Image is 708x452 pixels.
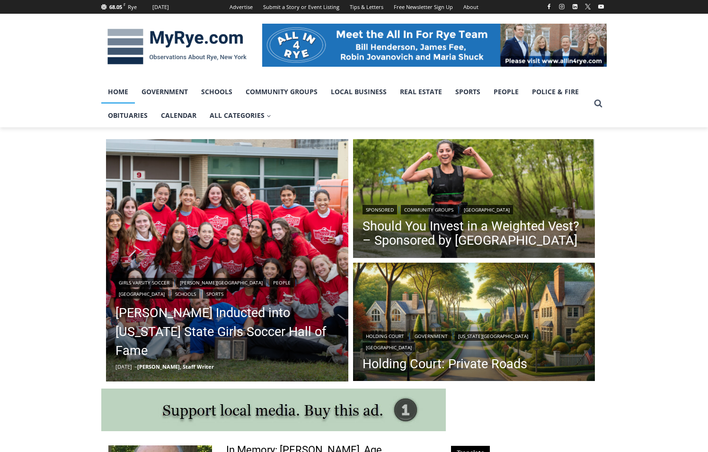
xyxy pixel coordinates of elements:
a: Facebook [543,1,555,12]
a: Schools [172,289,199,299]
a: Linkedin [569,1,581,12]
a: Government [411,331,451,341]
a: Sports [449,80,487,104]
img: support local media, buy this ad [101,389,446,431]
a: People [270,278,294,287]
div: [DATE] [152,3,169,11]
a: Police & Fire [525,80,585,104]
a: Sports [203,289,227,299]
a: Local Business [324,80,393,104]
a: Read More Should You Invest in a Weighted Vest? – Sponsored by White Plains Hospital [353,139,595,260]
a: [US_STATE][GEOGRAPHIC_DATA] [455,331,531,341]
a: [GEOGRAPHIC_DATA] [363,343,415,352]
a: Read More Holding Court: Private Roads [353,263,595,384]
div: Rye [128,3,137,11]
a: [PERSON_NAME][GEOGRAPHIC_DATA] [177,278,266,287]
time: [DATE] [115,363,132,370]
a: Holding Court: Private Roads [363,357,586,371]
a: Obituaries [101,104,154,127]
a: Instagram [556,1,567,12]
a: All Categories [203,104,278,127]
a: Sponsored [363,205,397,214]
a: [PERSON_NAME], Staff Writer [137,363,214,370]
a: X [582,1,593,12]
a: Calendar [154,104,203,127]
div: | | [363,203,586,214]
img: (PHOTO: The 2025 Rye Girls Soccer Team surrounding Head Coach Rich Savage after his induction int... [106,139,348,381]
a: Should You Invest in a Weighted Vest? – Sponsored by [GEOGRAPHIC_DATA] [363,219,586,248]
span: – [134,363,137,370]
span: F [124,2,125,7]
a: Community Groups [401,205,457,214]
a: Read More Rich Savage Inducted into New York State Girls Soccer Hall of Fame [106,139,348,381]
img: All in for Rye [262,24,607,66]
a: YouTube [595,1,607,12]
a: Real Estate [393,80,449,104]
span: 68.05 [109,3,122,10]
a: Government [135,80,195,104]
img: MyRye.com [101,22,253,71]
span: All Categories [210,110,271,121]
a: Holding Court [363,331,407,341]
div: | | | | | [115,276,339,299]
a: Community Groups [239,80,324,104]
button: View Search Form [590,95,607,112]
img: (PHOTO: Runner with a weighted vest. Contributed.) [353,139,595,260]
div: | | | [363,329,586,352]
a: [GEOGRAPHIC_DATA] [460,205,513,214]
a: Girls Varsity Soccer [115,278,173,287]
a: People [487,80,525,104]
img: DALLE 2025-09-08 Holding Court 2025-09-09 Private Roads [353,263,595,384]
a: [GEOGRAPHIC_DATA] [115,289,168,299]
a: [PERSON_NAME] Inducted into [US_STATE] State Girls Soccer Hall of Fame [115,303,339,360]
a: Schools [195,80,239,104]
nav: Primary Navigation [101,80,590,128]
a: Home [101,80,135,104]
